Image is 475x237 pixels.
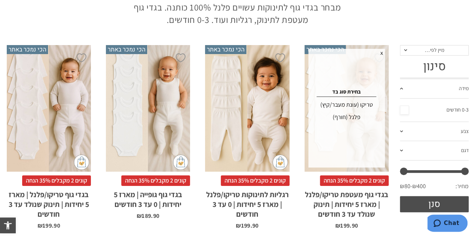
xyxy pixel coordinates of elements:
[309,89,384,95] h4: בחירת סוג בד
[320,175,389,186] span: קונים 2 מקבלים 35% הנחה
[205,186,289,219] h2: רגליות לתינוקות טריקו/פלנל | מארז 5 יחידות | 0 עד 3 חודשים
[7,186,91,219] h2: בגדי גוף טריקו/פלנל | מארז 5 יחידות | תינוק שנולד עד 3 חודשים
[309,99,384,111] div: טריקו (עונת מעבר/קיץ)
[400,122,469,142] a: צבע
[38,222,60,229] bdi: 199.90
[137,212,159,220] bdi: 189.90
[400,141,469,161] a: דגם
[38,222,42,229] span: ₪
[173,155,188,170] img: cat-mini-atc.png
[106,45,147,54] span: הכי נמכר באתר
[305,186,389,219] h2: בגדי גוף מעטפת טריקו/פלנל | מארז 5 יחידות | תינוק שנולד עד 3 חודשים
[412,182,426,190] span: ₪400
[205,45,289,229] a: הכי נמכר באתר רגליות לתינוקות טריקו/פלנל | מארז 5 יחידות | 0 עד 3 חודשים קונים 2 מקבלים 35% הנחהר...
[273,155,288,170] img: cat-mini-atc.png
[378,49,385,57] span: x
[424,47,444,53] span: מיין לפי…
[236,222,258,229] bdi: 199.90
[427,214,467,233] iframe: Opens a widget where you can chat to one of our agents
[106,45,190,219] a: הכי נמכר באתר בגדי גוף גופייה | מארז 5 יחידות | 0 עד 3 חודשים קונים 2 מקבלים 35% הנחהבגדי גוף גופ...
[400,182,412,190] span: ₪80
[221,175,290,186] span: קונים 2 מקבלים 35% הנחה
[205,45,246,54] span: הכי נמכר באתר
[309,111,384,123] div: פלנל (חורף)
[121,175,190,186] span: קונים 2 מקבלים 35% הנחה
[106,186,190,209] h2: בגדי גוף גופייה | מארז 5 יחידות | 0 עד 3 חודשים
[400,180,469,196] div: מחיר: —
[74,155,89,170] img: cat-mini-atc.png
[137,212,142,220] span: ₪
[131,1,345,26] p: מבחר בגדי גוף לתינוקות עשויים פלנל 100% כותנה. בגדי גוף מעטפת לתינוק, רגליות ועוד. 0-3 חודשים.
[400,79,469,99] a: מידה
[305,45,389,229] a: הכי נמכר באתר בגדי גוף מעטפת טריקו/פלנל | מארז 5 יחידות | תינוק שנולד עד 3 חודשים x בחירת סוג בד ...
[305,45,346,54] span: הכי נמכר באתר
[335,222,340,229] span: ₪
[335,222,358,229] bdi: 199.90
[400,196,469,212] button: סנן
[7,45,91,229] a: הכי נמכר באתר בגדי גוף טריקו/פלנל | מארז 5 יחידות | תינוק שנולד עד 3 חודשים קונים 2 מקבלים 35% הנ...
[236,222,241,229] span: ₪
[400,59,469,74] h3: סינון
[22,175,91,186] span: קונים 2 מקבלים 35% הנחה
[400,104,469,116] a: 0-3 חודשים
[7,45,48,54] span: הכי נמכר באתר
